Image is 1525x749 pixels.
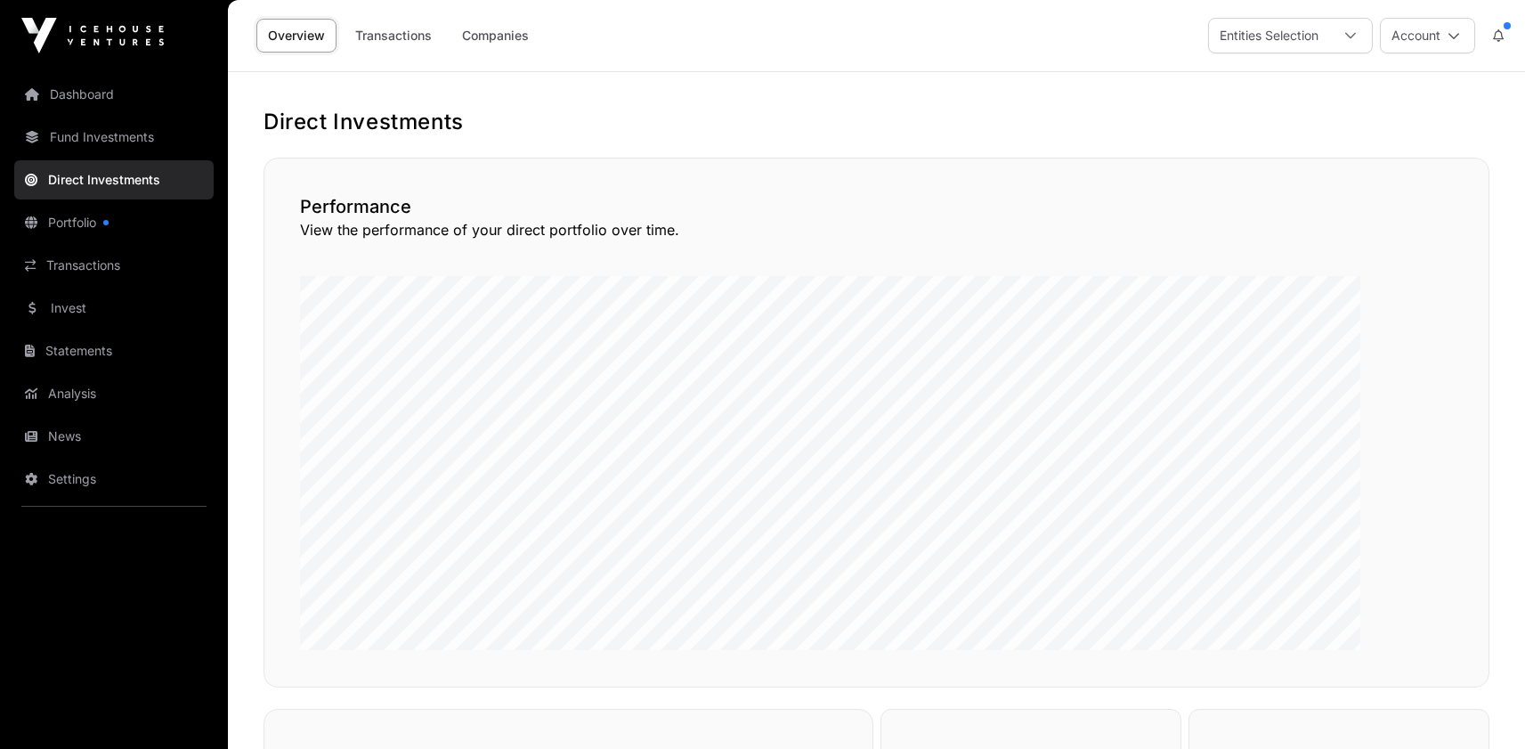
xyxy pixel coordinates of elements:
a: Transactions [344,19,443,53]
a: Settings [14,460,214,499]
a: Invest [14,289,214,328]
a: Portfolio [14,203,214,242]
p: View the performance of your direct portfolio over time. [300,219,1453,240]
a: Statements [14,331,214,370]
a: Companies [450,19,540,53]
a: Fund Investments [14,118,214,157]
button: Account [1380,18,1475,53]
div: Entities Selection [1209,19,1329,53]
h2: Performance [300,194,1453,219]
a: Transactions [14,246,214,285]
a: Dashboard [14,75,214,114]
a: Analysis [14,374,214,413]
a: News [14,417,214,456]
a: Overview [256,19,337,53]
img: Icehouse Ventures Logo [21,18,164,53]
iframe: Chat Widget [1436,664,1525,749]
h1: Direct Investments [264,108,1489,136]
a: Direct Investments [14,160,214,199]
